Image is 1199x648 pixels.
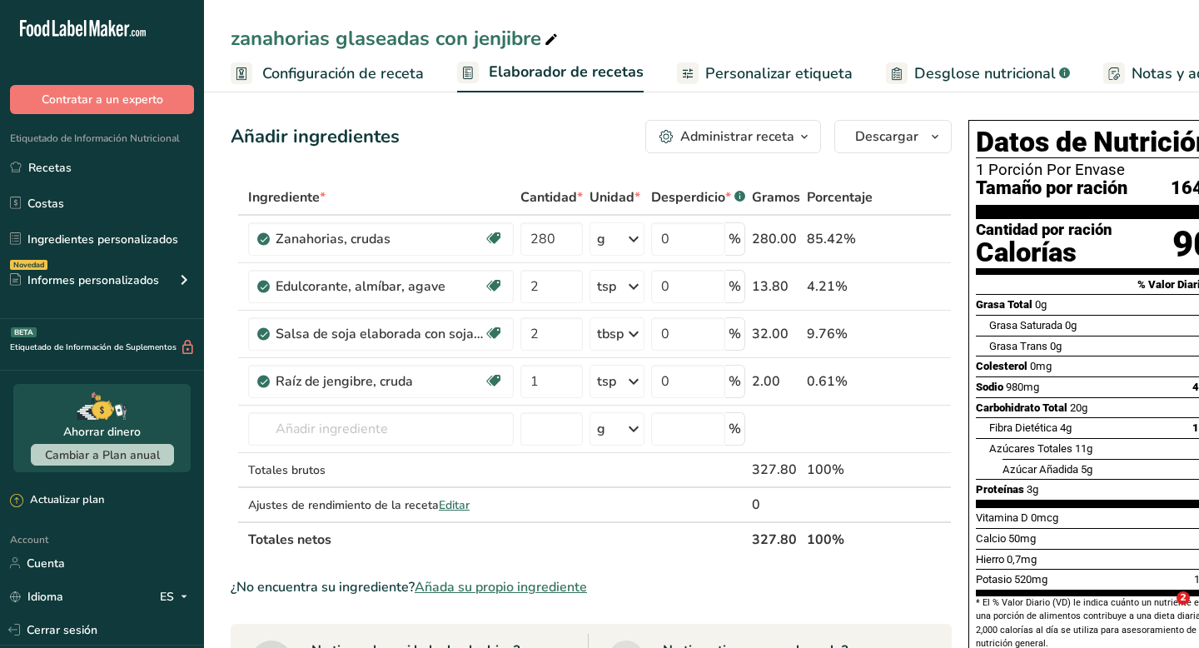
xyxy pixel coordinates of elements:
[976,401,1067,414] span: Carbohidrato Total
[807,371,873,391] div: 0.61%
[63,423,141,441] div: Ahorrar dinero
[752,229,800,249] div: 280.00
[231,577,952,597] div: ¿No encuentra su ingrediente?
[989,421,1057,434] span: Fibra Dietética
[1060,421,1072,434] span: 4g
[976,483,1024,496] span: Proteínas
[1027,483,1038,496] span: 3g
[597,277,616,297] div: tsp
[489,61,644,83] span: Elaborador de recetas
[1008,532,1036,545] span: 50mg
[1142,591,1182,631] iframe: Intercom live chat
[834,120,952,153] button: Descargar
[976,511,1028,524] span: Vitamina D
[752,460,800,480] div: 327.80
[803,521,876,556] th: 100%
[1050,340,1062,352] span: 0g
[914,62,1056,85] span: Desglose nutricional
[1035,298,1047,311] span: 0g
[976,298,1032,311] span: Grasa Total
[645,120,821,153] button: Administrar receta
[976,222,1112,238] div: Cantidad por ración
[752,495,800,515] div: 0
[1030,360,1052,372] span: 0mg
[976,381,1003,393] span: Sodio
[10,85,194,114] button: Contratar a un experto
[976,553,1004,566] span: Hierro
[807,324,873,344] div: 9.76%
[976,238,1112,268] div: Calorías
[752,324,800,344] div: 32.00
[248,412,514,446] input: Añadir ingrediente
[807,460,873,480] div: 100%
[590,187,640,207] span: Unidad
[597,371,616,391] div: tsp
[976,573,1012,586] span: Potasio
[1065,319,1077,331] span: 0g
[1031,511,1058,524] span: 0mcg
[976,178,1127,199] span: Tamaño por ración
[31,444,174,466] button: Cambiar a Plan anual
[855,127,918,147] span: Descargar
[752,277,800,297] div: 13.80
[1006,381,1039,393] span: 980mg
[680,127,794,147] div: Administrar receta
[677,55,853,92] a: Personalizar etiqueta
[248,461,514,479] div: Totales brutos
[231,23,561,53] div: zanahorias glaseadas con jenjibre
[11,327,37,337] div: BETA
[231,123,400,151] div: Añadir ingredientes
[597,324,624,344] div: tbsp
[1002,463,1078,476] span: Azúcar Añadida
[1007,553,1037,566] span: 0,7mg
[10,272,159,289] div: Informes personalizados
[705,62,853,85] span: Personalizar etiqueta
[597,229,605,249] div: g
[976,360,1027,372] span: Colesterol
[231,55,424,92] a: Configuración de receta
[248,187,326,207] span: Ingrediente
[749,521,803,556] th: 327.80
[1014,573,1047,586] span: 520mg
[989,442,1072,455] span: Azúcares Totales
[520,187,583,207] span: Cantidad
[439,497,470,513] span: Editar
[989,319,1062,331] span: Grasa Saturada
[276,371,484,391] div: Raíz de jengibre, cruda
[807,187,873,207] span: Porcentaje
[10,582,63,611] a: Idioma
[752,371,800,391] div: 2.00
[276,277,484,297] div: Edulcorante, almíbar, agave
[457,53,644,93] a: Elaborador de recetas
[597,419,605,439] div: g
[276,229,484,249] div: Zanahorias, crudas
[248,496,514,514] div: Ajustes de rendimiento de la receta
[160,586,194,606] div: ES
[10,492,104,509] div: Actualizar plan
[415,577,587,597] span: Añada su propio ingrediente
[886,55,1070,92] a: Desglose nutricional
[10,260,47,270] div: Novedad
[245,521,749,556] th: Totales netos
[1075,442,1092,455] span: 11g
[752,187,800,207] span: Gramos
[976,532,1006,545] span: Calcio
[276,324,484,344] div: Salsa de soja elaborada con soja y trigo (shoyu)
[807,229,873,249] div: 85.42%
[1070,401,1087,414] span: 20g
[651,187,745,207] div: Desperdicio
[262,62,424,85] span: Configuración de receta
[45,447,160,463] span: Cambiar a Plan anual
[989,340,1047,352] span: Grasa Trans
[807,277,873,297] div: 4.21%
[1177,591,1190,605] span: 2
[1081,463,1092,476] span: 5g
